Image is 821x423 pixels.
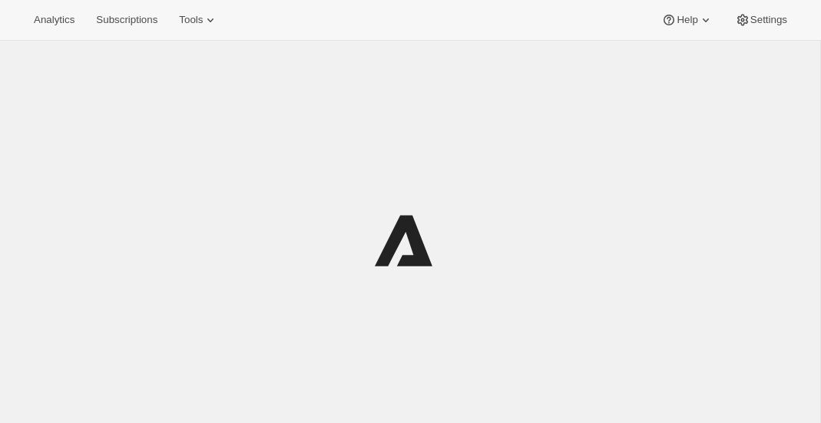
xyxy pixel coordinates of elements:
[96,14,157,26] span: Subscriptions
[750,14,787,26] span: Settings
[170,9,227,31] button: Tools
[179,14,203,26] span: Tools
[652,9,722,31] button: Help
[87,9,167,31] button: Subscriptions
[34,14,74,26] span: Analytics
[25,9,84,31] button: Analytics
[726,9,796,31] button: Settings
[677,14,697,26] span: Help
